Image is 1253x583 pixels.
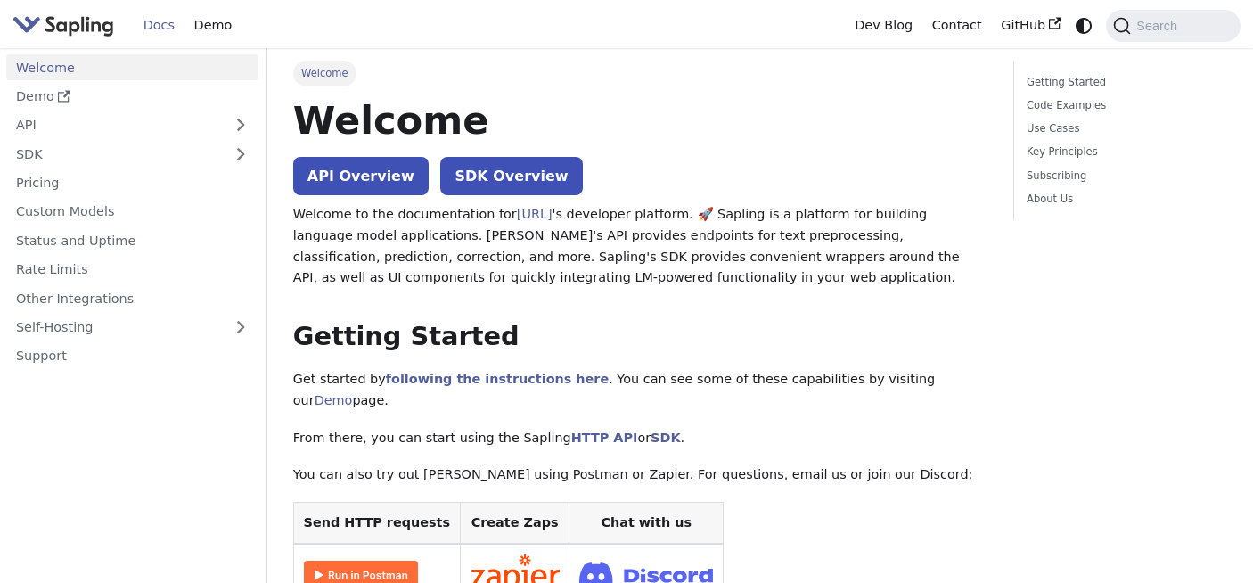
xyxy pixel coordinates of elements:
a: SDK Overview [440,157,582,195]
a: Getting Started [1027,74,1221,91]
a: Self-Hosting [6,315,258,341]
a: Rate Limits [6,257,258,283]
a: SDK [651,431,680,445]
a: SDK [6,141,223,167]
a: About Us [1027,191,1221,208]
h2: Getting Started [293,321,987,353]
th: Chat with us [569,503,724,545]
a: Custom Models [6,199,258,225]
p: Welcome to the documentation for 's developer platform. 🚀 Sapling is a platform for building lang... [293,204,987,289]
a: Other Integrations [6,285,258,311]
button: Search (Command+K) [1106,10,1240,42]
p: From there, you can start using the Sapling or . [293,428,987,449]
th: Create Zaps [460,503,569,545]
span: Welcome [293,61,356,86]
a: following the instructions here [386,372,609,386]
a: Welcome [6,54,258,80]
a: API [6,112,223,138]
a: Demo [6,84,258,110]
button: Expand sidebar category 'API' [223,112,258,138]
a: API Overview [293,157,429,195]
img: Sapling.ai [12,12,114,38]
a: Status and Uptime [6,227,258,253]
button: Expand sidebar category 'SDK' [223,141,258,167]
p: You can also try out [PERSON_NAME] using Postman or Zapier. For questions, email us or join our D... [293,464,987,486]
nav: Breadcrumbs [293,61,987,86]
a: Code Examples [1027,97,1221,114]
h1: Welcome [293,96,987,144]
a: Use Cases [1027,120,1221,137]
p: Get started by . You can see some of these capabilities by visiting our page. [293,369,987,412]
button: Switch between dark and light mode (currently system mode) [1071,12,1097,38]
a: Dev Blog [845,12,921,39]
a: Demo [315,393,353,407]
a: Pricing [6,170,258,196]
th: Send HTTP requests [293,503,460,545]
a: Support [6,343,258,369]
a: [URL] [517,207,553,221]
a: HTTP API [571,431,638,445]
a: Demo [184,12,242,39]
a: Docs [134,12,184,39]
a: Sapling.aiSapling.ai [12,12,120,38]
a: GitHub [991,12,1070,39]
a: Key Principles [1027,144,1221,160]
a: Subscribing [1027,168,1221,185]
a: Contact [922,12,992,39]
span: Search [1131,19,1188,33]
